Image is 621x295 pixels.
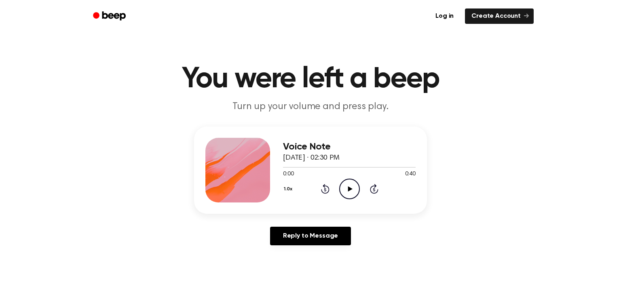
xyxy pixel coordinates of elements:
h1: You were left a beep [103,65,517,94]
a: Reply to Message [270,227,351,245]
p: Turn up your volume and press play. [155,100,466,114]
button: 1.0x [283,182,296,196]
a: Log in [429,8,460,24]
span: [DATE] · 02:30 PM [283,154,340,162]
a: Create Account [465,8,534,24]
span: 0:00 [283,170,294,179]
h3: Voice Note [283,141,416,152]
span: 0:40 [405,170,416,179]
a: Beep [87,8,133,24]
